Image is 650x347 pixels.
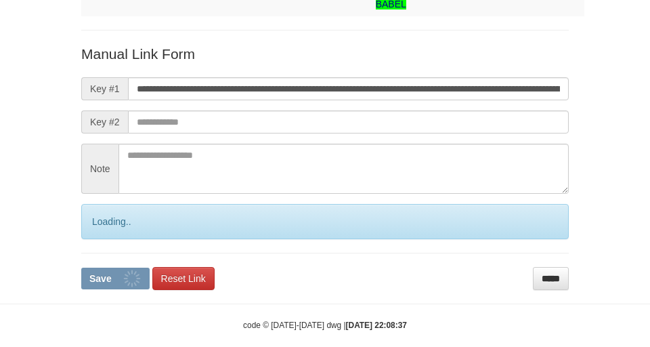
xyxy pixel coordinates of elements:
[89,273,112,284] span: Save
[81,204,569,239] div: Loading..
[346,321,407,330] strong: [DATE] 22:08:37
[81,110,128,134] span: Key #2
[152,267,215,290] a: Reset Link
[243,321,407,330] small: code © [DATE]-[DATE] dwg |
[81,77,128,100] span: Key #1
[161,273,206,284] span: Reset Link
[81,268,150,289] button: Save
[81,144,118,194] span: Note
[81,44,569,64] p: Manual Link Form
